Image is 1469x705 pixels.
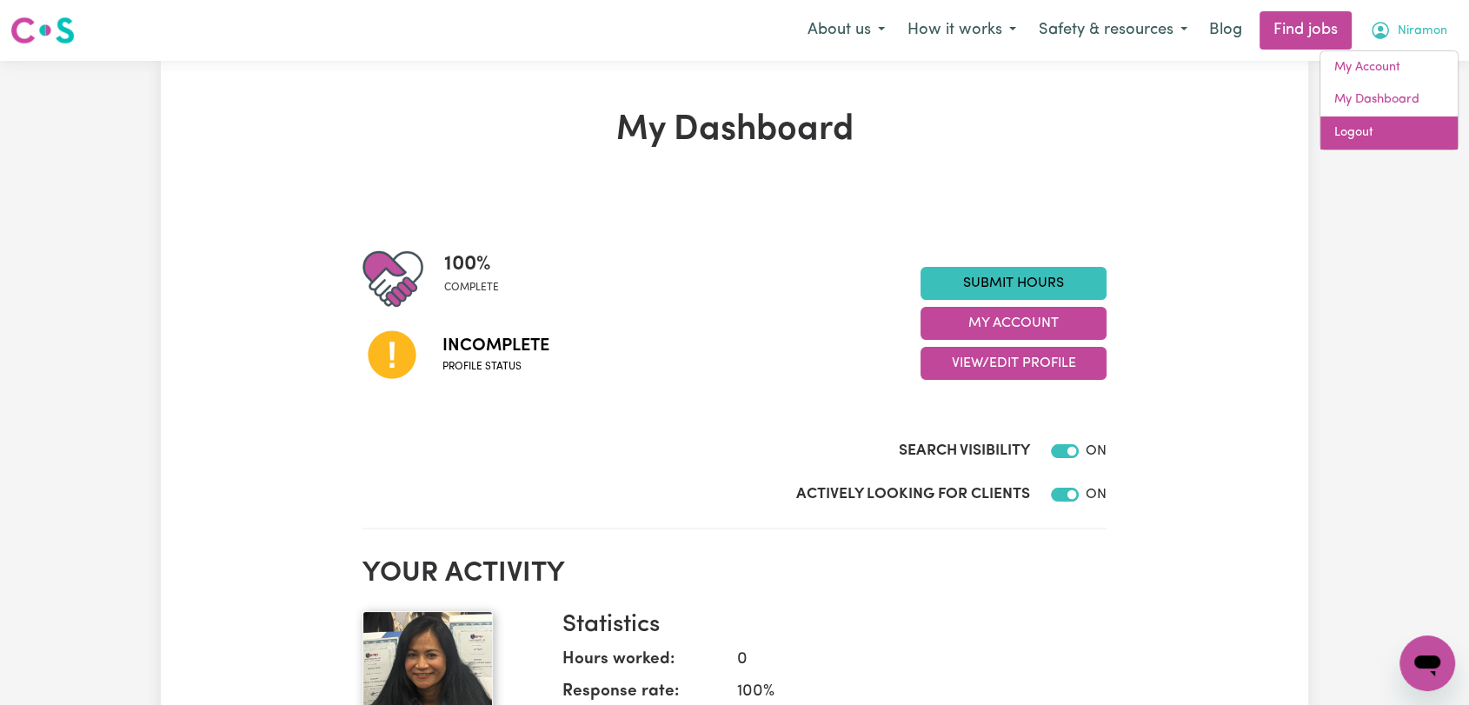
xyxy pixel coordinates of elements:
dd: 100 % [723,680,1093,705]
button: My Account [921,307,1107,340]
span: ON [1086,488,1107,502]
iframe: Button to launch messaging window [1399,635,1455,691]
button: How it works [896,12,1027,49]
a: Submit Hours [921,267,1107,300]
span: Niramon [1398,22,1447,41]
a: My Account [1320,51,1458,84]
button: View/Edit Profile [921,347,1107,380]
h2: Your activity [362,557,1107,590]
button: Safety & resources [1027,12,1199,49]
span: 100 % [444,249,499,280]
a: Logout [1320,116,1458,150]
h3: Statistics [562,611,1093,641]
span: Incomplete [442,333,549,359]
span: ON [1086,444,1107,458]
label: Actively Looking for Clients [796,483,1030,506]
dd: 0 [723,648,1093,673]
label: Search Visibility [899,440,1030,462]
span: complete [444,280,499,296]
a: Careseekers logo [10,10,75,50]
img: Careseekers logo [10,15,75,46]
div: Profile completeness: 100% [444,249,513,309]
h1: My Dashboard [362,110,1107,151]
button: My Account [1359,12,1459,49]
a: Find jobs [1260,11,1352,50]
button: About us [796,12,896,49]
span: Profile status [442,359,549,375]
div: My Account [1319,50,1459,150]
a: My Dashboard [1320,83,1458,116]
a: Blog [1199,11,1253,50]
dt: Hours worked: [562,648,723,680]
